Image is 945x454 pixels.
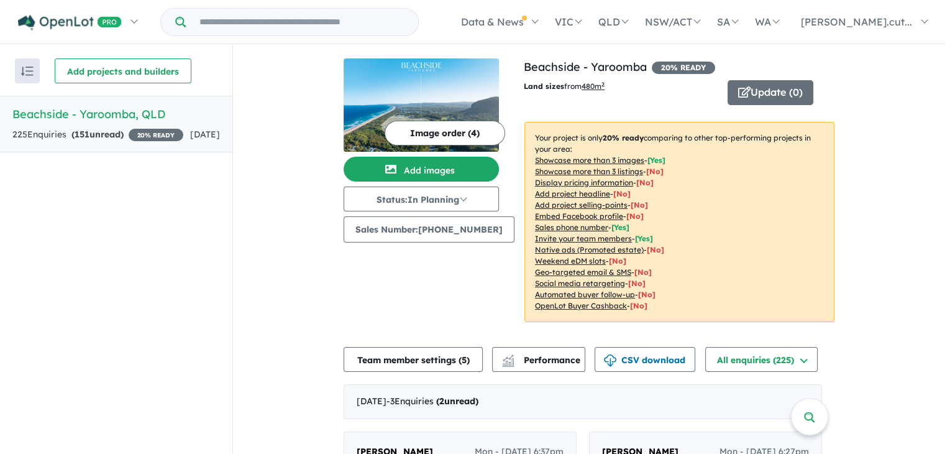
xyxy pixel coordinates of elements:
[535,155,644,165] u: Showcase more than 3 images
[524,80,718,93] p: from
[652,62,715,74] span: 20 % READY
[71,129,124,140] strong: ( unread)
[462,354,467,366] span: 5
[613,189,631,198] span: [ No ]
[535,234,632,243] u: Invite your team members
[503,354,514,361] img: line-chart.svg
[524,122,834,322] p: Your project is only comparing to other top-performing projects in your area: - - - - - - - - - -...
[635,234,653,243] span: [ Yes ]
[439,396,444,407] span: 2
[801,16,912,28] span: [PERSON_NAME].cut...
[385,121,505,146] button: Image order (4)
[611,223,629,232] span: [ Yes ]
[524,60,647,74] a: Beachside - Yaroomba
[535,290,635,299] u: Automated buyer follow-up
[603,133,644,142] b: 20 % ready
[524,81,564,91] b: Land sizes
[582,81,605,91] u: 480 m
[344,157,499,182] button: Add images
[535,256,606,266] u: Weekend eDM slots
[18,15,122,30] img: Openlot PRO Logo White
[344,384,822,419] div: [DATE]
[188,9,416,35] input: Try estate name, suburb, builder or developer
[705,347,818,372] button: All enquiries (225)
[436,396,478,407] strong: ( unread)
[344,216,514,243] button: Sales Number:[PHONE_NUMBER]
[344,347,483,372] button: Team member settings (5)
[630,301,647,310] span: [No]
[344,58,499,152] img: Beachside - Yaroomba
[535,200,628,210] u: Add project selling-points
[129,129,183,141] span: 20 % READY
[12,127,183,142] div: 225 Enquir ies
[21,67,34,76] img: sort.svg
[535,167,643,176] u: Showcase more than 3 listings
[535,189,610,198] u: Add project headline
[628,279,646,288] span: [No]
[535,178,633,187] u: Display pricing information
[535,267,631,277] u: Geo-targeted email & SMS
[728,80,813,105] button: Update (0)
[647,245,664,254] span: [No]
[12,106,220,123] h5: Beachside - Yaroomba , QLD
[631,200,648,210] span: [ No ]
[595,347,695,372] button: CSV download
[626,211,644,221] span: [ No ]
[535,279,625,288] u: Social media retargeting
[636,178,654,187] span: [ No ]
[386,396,478,407] span: - 3 Enquir ies
[646,167,664,176] span: [ No ]
[601,81,605,88] sup: 2
[492,347,585,372] button: Performance
[634,267,652,277] span: [No]
[190,129,220,140] span: [DATE]
[535,245,644,254] u: Native ads (Promoted estate)
[604,354,616,367] img: download icon
[535,301,627,310] u: OpenLot Buyer Cashback
[638,290,655,299] span: [No]
[344,187,499,211] button: Status:In Planning
[535,223,608,232] u: Sales phone number
[55,58,191,83] button: Add projects and builders
[75,129,89,140] span: 151
[502,358,514,366] img: bar-chart.svg
[609,256,626,266] span: [No]
[504,354,580,366] span: Performance
[647,155,665,165] span: [ Yes ]
[535,211,623,221] u: Embed Facebook profile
